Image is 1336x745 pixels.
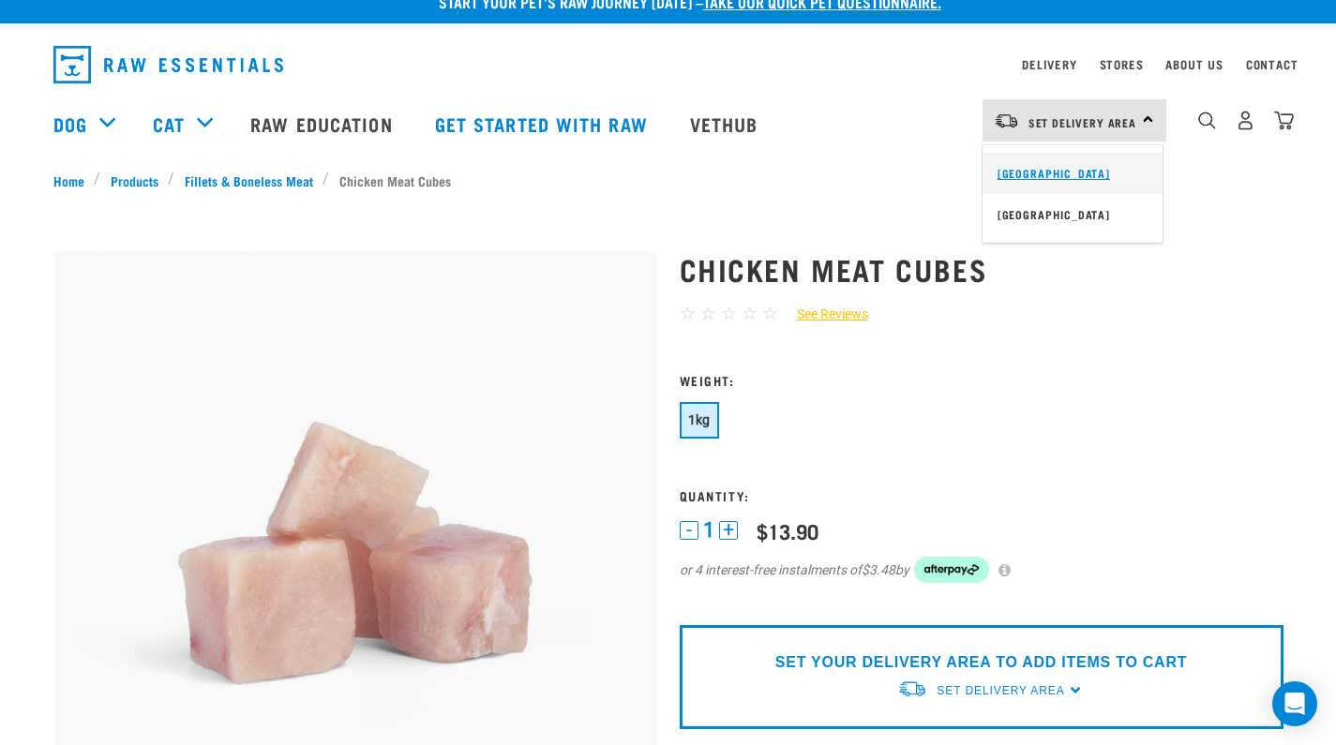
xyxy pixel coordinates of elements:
[680,402,719,439] button: 1kg
[1028,119,1137,126] span: Set Delivery Area
[680,488,1283,502] h3: Quantity:
[1022,61,1076,67] a: Delivery
[53,46,283,83] img: Raw Essentials Logo
[983,194,1163,235] a: [GEOGRAPHIC_DATA]
[153,110,185,138] a: Cat
[680,252,1283,286] h1: Chicken Meat Cubes
[1100,61,1144,67] a: Stores
[53,110,87,138] a: Dog
[1165,61,1223,67] a: About Us
[232,86,415,161] a: Raw Education
[762,303,778,324] span: ☆
[994,112,1019,129] img: van-moving.png
[703,520,714,540] span: 1
[680,373,1283,387] h3: Weight:
[775,651,1187,674] p: SET YOUR DELIVERY AREA TO ADD ITEMS TO CART
[1246,61,1298,67] a: Contact
[416,86,671,161] a: Get started with Raw
[680,303,696,324] span: ☆
[688,412,711,427] span: 1kg
[1272,681,1317,726] div: Open Intercom Messenger
[862,560,895,580] span: $3.48
[174,171,323,190] a: Fillets & Boneless Meat
[700,303,716,324] span: ☆
[742,303,758,324] span: ☆
[53,171,95,190] a: Home
[1236,111,1255,130] img: user.png
[100,171,168,190] a: Products
[778,305,868,324] a: See Reviews
[1274,111,1294,130] img: home-icon@2x.png
[680,557,1283,583] div: or 4 interest-free instalments of by
[671,86,782,161] a: Vethub
[719,521,738,540] button: +
[1198,112,1216,129] img: home-icon-1@2x.png
[914,557,989,583] img: Afterpay
[937,684,1064,697] span: Set Delivery Area
[757,519,818,543] div: $13.90
[680,521,698,540] button: -
[983,153,1163,194] a: [GEOGRAPHIC_DATA]
[897,679,927,699] img: van-moving.png
[721,303,737,324] span: ☆
[38,38,1298,91] nav: dropdown navigation
[53,171,1283,190] nav: breadcrumbs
